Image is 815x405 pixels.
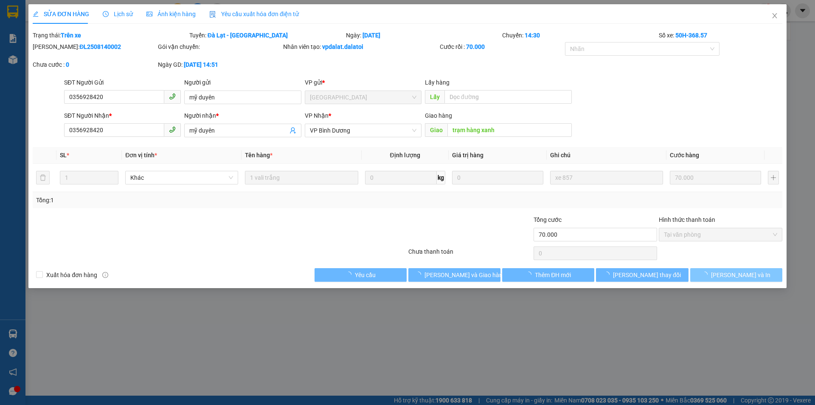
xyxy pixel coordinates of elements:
div: Người gửi [184,78,301,87]
div: SĐT Người Gửi [64,78,181,87]
span: phone [169,126,176,133]
span: user-add [289,127,296,134]
button: delete [36,171,50,184]
span: loading [415,272,424,278]
span: loading [526,272,535,278]
span: Tổng cước [534,216,562,223]
img: icon [209,11,216,18]
span: Khác [130,171,233,184]
input: Dọc đường [447,123,572,137]
div: VP gửi [305,78,422,87]
div: Ngày GD: [158,60,281,69]
th: Ghi chú [547,147,666,164]
button: [PERSON_NAME] và Giao hàng [408,268,500,282]
b: [DATE] [363,32,380,39]
span: [PERSON_NAME] và In [711,270,770,280]
span: Đà Lạt [310,91,416,104]
span: Xuất hóa đơn hàng [43,270,101,280]
span: Yêu cầu [355,270,376,280]
b: 70.000 [466,43,485,50]
span: Đơn vị tính [125,152,157,159]
span: Cước hàng [670,152,699,159]
button: Thêm ĐH mới [502,268,594,282]
span: clock-circle [103,11,109,17]
input: VD: Bàn, Ghế [245,171,358,184]
span: Giao hàng [425,112,452,119]
div: Tuyến: [188,31,345,40]
div: Cước rồi : [440,42,563,51]
div: Gói vận chuyển: [158,42,281,51]
div: Người nhận [184,111,301,120]
span: Định lượng [390,152,420,159]
div: Ngày: [345,31,502,40]
span: SL [60,152,67,159]
div: Chuyến: [501,31,658,40]
span: kg [437,171,445,184]
div: [PERSON_NAME]: [33,42,156,51]
div: Tổng: 1 [36,195,315,205]
button: [PERSON_NAME] thay đổi [596,268,688,282]
input: 0 [452,171,543,184]
b: ĐL2508140002 [79,43,121,50]
span: [PERSON_NAME] và Giao hàng [424,270,506,280]
div: SĐT Người Nhận [64,111,181,120]
span: Giá trị hàng [452,152,483,159]
label: Hình thức thanh toán [659,216,715,223]
span: loading [702,272,711,278]
input: 0 [670,171,761,184]
div: Số xe: [658,31,783,40]
div: Nhân viên tạo: [283,42,438,51]
span: loading [604,272,613,278]
span: Giao [425,123,447,137]
button: [PERSON_NAME] và In [690,268,782,282]
b: Đà Lạt - [GEOGRAPHIC_DATA] [208,32,288,39]
div: Chưa thanh toán [407,247,533,262]
div: Chưa cước : [33,60,156,69]
span: Yêu cầu xuất hóa đơn điện tử [209,11,299,17]
span: Tại văn phòng [664,228,777,241]
button: Yêu cầu [315,268,407,282]
span: info-circle [102,272,108,278]
span: phone [169,93,176,100]
span: loading [346,272,355,278]
span: Lấy [425,90,444,104]
span: Tên hàng [245,152,273,159]
span: SỬA ĐƠN HÀNG [33,11,89,17]
div: Trạng thái: [32,31,188,40]
input: Dọc đường [444,90,572,104]
span: close [771,12,778,19]
span: edit [33,11,39,17]
span: Lấy hàng [425,79,450,86]
button: Close [763,4,787,28]
span: Thêm ĐH mới [535,270,571,280]
b: 0 [66,61,69,68]
button: plus [768,171,779,184]
span: VP Bình Dương [310,124,416,137]
span: Lịch sử [103,11,133,17]
b: [DATE] 14:51 [184,61,218,68]
span: VP Nhận [305,112,329,119]
b: Trên xe [61,32,81,39]
b: 14:30 [525,32,540,39]
input: Ghi Chú [550,171,663,184]
span: picture [146,11,152,17]
b: vpdalat.dalatoi [322,43,363,50]
span: [PERSON_NAME] thay đổi [613,270,681,280]
b: 50H-368.57 [675,32,707,39]
span: Ảnh kiện hàng [146,11,196,17]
